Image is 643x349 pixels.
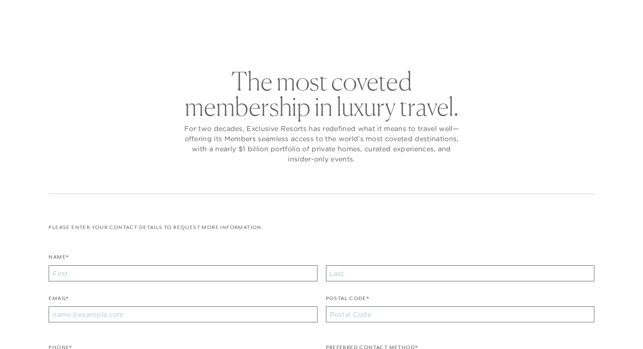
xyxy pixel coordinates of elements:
a: Get Started [27,9,64,17]
p: For two decades, Exclusive Resorts has redefined what it means to travel well—offering its Member... [182,123,461,164]
input: Postal Code [326,306,594,322]
a: Community [367,27,419,52]
p: Please enter your contact details to request more information: [49,224,594,232]
label: Email* [49,294,68,307]
a: Member Login [552,9,594,17]
a: The Collection [224,27,289,52]
label: Name* [49,253,68,265]
h2: The most coveted membership in luxury travel. [182,68,461,119]
input: Last [326,265,594,281]
input: name@example.com [49,306,317,322]
input: First [49,265,317,281]
label: Postal Code* [326,294,369,307]
a: Membership [302,27,354,52]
